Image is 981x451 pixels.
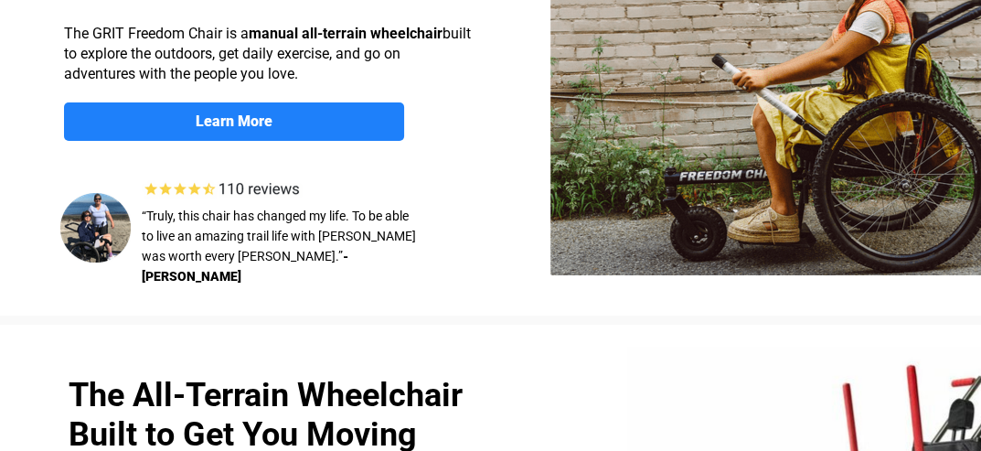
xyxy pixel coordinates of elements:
strong: manual all-terrain wheelchair [249,25,443,42]
span: The GRIT Freedom Chair is a built to explore the outdoors, get daily exercise, and go on adventur... [64,25,471,82]
span: “Truly, this chair has changed my life. To be able to live an amazing trail life with [PERSON_NAM... [142,209,416,263]
strong: Learn More [196,113,272,130]
a: Learn More [64,102,404,141]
